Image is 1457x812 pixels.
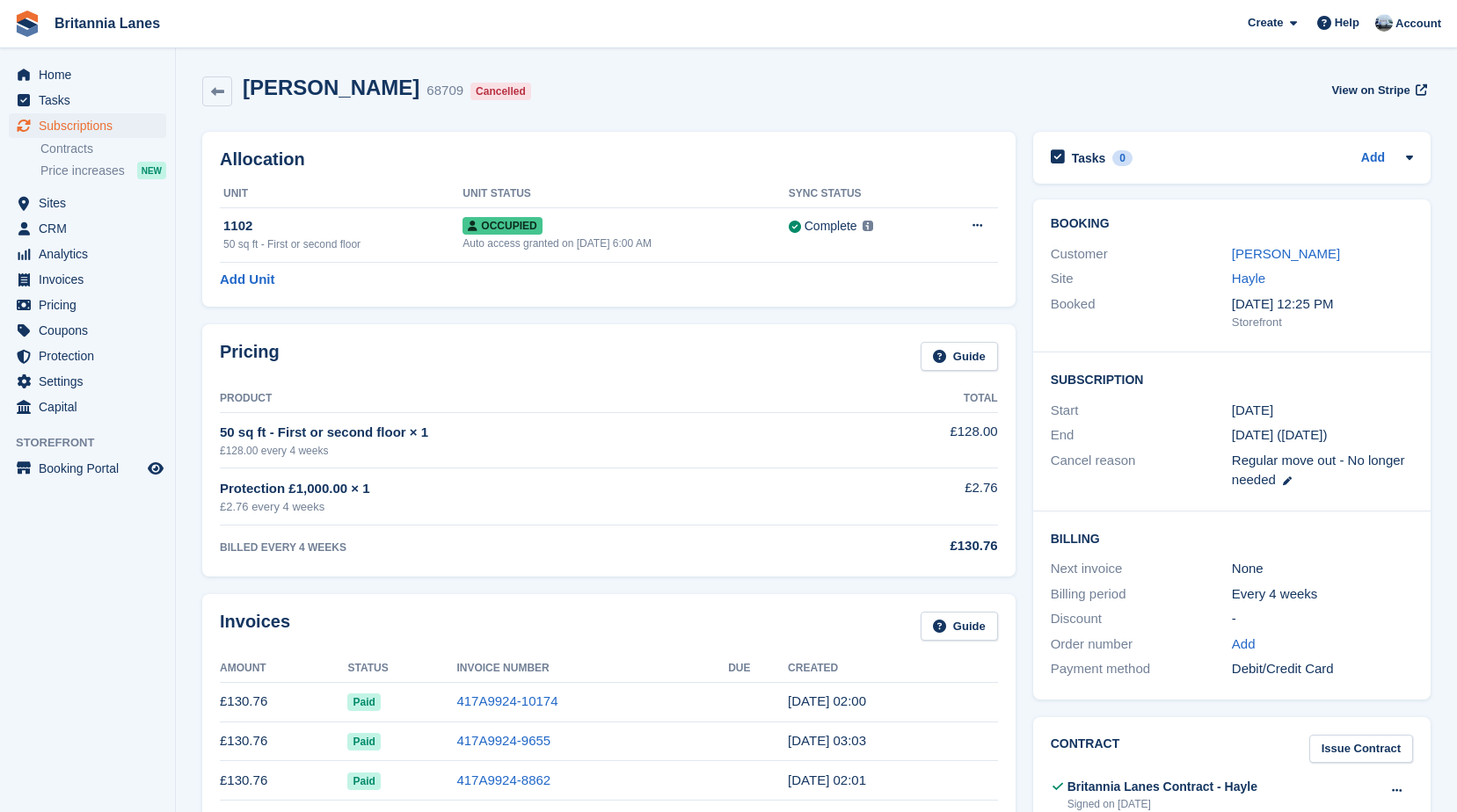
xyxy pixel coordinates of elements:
[1335,14,1359,32] span: Help
[39,113,144,138] span: Subscriptions
[40,161,166,180] a: Price increases NEW
[921,612,998,641] a: Guide
[145,458,166,479] a: Preview store
[1395,15,1441,33] span: Account
[9,88,166,112] a: menu
[1051,425,1232,446] div: End
[347,655,456,683] th: Status
[921,342,998,371] a: Guide
[220,721,347,761] td: £130.76
[9,267,166,292] a: menu
[1324,76,1431,105] a: View on Stripe
[9,216,166,241] a: menu
[1072,150,1106,166] h2: Tasks
[470,83,531,100] div: Cancelled
[39,318,144,343] span: Coupons
[1067,796,1257,812] div: Signed on [DATE]
[1232,401,1273,421] time: 2025-01-14 01:00:00 UTC
[1361,149,1385,169] a: Add
[220,612,290,641] h2: Invoices
[220,498,853,516] div: £2.76 every 4 weeks
[1232,314,1413,331] div: Storefront
[40,163,125,179] span: Price increases
[456,772,550,787] a: 417A9924-8862
[39,88,144,112] span: Tasks
[805,217,857,236] div: Complete
[1051,529,1413,547] h2: Billing
[220,423,853,443] div: 50 sq ft - First or second floor × 1
[1232,609,1413,629] div: -
[223,236,463,252] div: 50 sq ft - First or second floor
[223,216,463,236] div: 1102
[853,385,998,413] th: Total
[1232,427,1328,442] span: [DATE] ([DATE])
[853,468,998,526] td: £2.76
[39,344,144,368] span: Protection
[40,141,166,157] a: Contracts
[853,412,998,468] td: £128.00
[220,270,274,290] a: Add Unit
[1051,584,1232,605] div: Billing period
[463,236,788,251] div: Auto access granted on [DATE] 6:00 AM
[1232,584,1413,605] div: Every 4 weeks
[1232,634,1256,655] a: Add
[9,113,166,138] a: menu
[39,267,144,292] span: Invoices
[220,342,280,371] h2: Pricing
[456,693,557,708] a: 417A9924-10174
[1051,217,1413,231] h2: Booking
[1051,451,1232,490] div: Cancel reason
[1232,453,1405,488] span: Regular move out - No longer needed
[14,11,40,37] img: stora-icon-8386f47178a22dfd0bd8f6a31ec36ba5ce8667c1dd55bd0f319d3a0aa187defe.svg
[456,655,728,683] th: Invoice Number
[47,9,167,38] a: Britannia Lanes
[347,772,380,790] span: Paid
[39,216,144,241] span: CRM
[347,733,380,750] span: Paid
[1051,609,1232,629] div: Discount
[728,655,788,683] th: Due
[1051,269,1232,289] div: Site
[1309,735,1413,764] a: Issue Contract
[9,369,166,394] a: menu
[220,443,853,459] div: £128.00 every 4 weeks
[1051,735,1120,764] h2: Contract
[1051,559,1232,579] div: Next invoice
[220,540,853,555] div: BILLED EVERY 4 WEEKS
[1051,401,1232,421] div: Start
[789,180,935,208] th: Sync Status
[243,76,419,99] h2: [PERSON_NAME]
[9,344,166,368] a: menu
[220,149,998,170] h2: Allocation
[9,456,166,481] a: menu
[1051,659,1232,679] div: Payment method
[1248,14,1283,32] span: Create
[39,62,144,87] span: Home
[463,217,542,235] span: Occupied
[39,242,144,266] span: Analytics
[1232,246,1340,261] a: [PERSON_NAME]
[1232,659,1413,679] div: Debit/Credit Card
[1232,559,1413,579] div: None
[9,395,166,419] a: menu
[9,318,166,343] a: menu
[9,62,166,87] a: menu
[39,293,144,317] span: Pricing
[220,385,853,413] th: Product
[1112,150,1133,166] div: 0
[347,693,380,711] span: Paid
[220,180,463,208] th: Unit
[1331,82,1410,99] span: View on Stripe
[1232,294,1413,315] div: [DATE] 12:25 PM
[16,434,175,452] span: Storefront
[1232,271,1265,286] a: Hayle
[426,81,463,101] div: 68709
[456,733,550,748] a: 417A9924-9655
[220,761,347,801] td: £130.76
[9,242,166,266] a: menu
[137,162,166,179] div: NEW
[39,191,144,215] span: Sites
[788,655,998,683] th: Created
[788,693,866,708] time: 2025-07-29 01:00:21 UTC
[9,293,166,317] a: menu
